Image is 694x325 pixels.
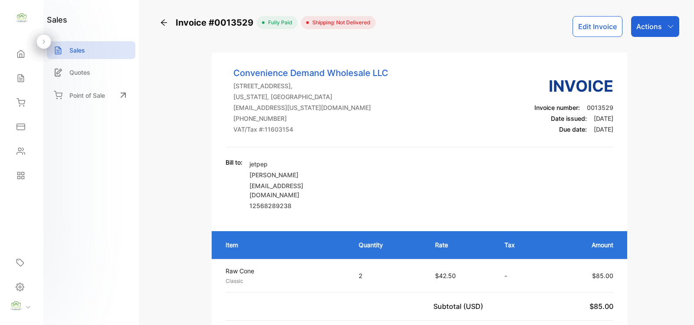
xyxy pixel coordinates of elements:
p: 12568289238 [249,201,349,210]
span: $42.50 [435,272,456,279]
p: [STREET_ADDRESS], [233,81,388,90]
span: 0013529 [587,104,613,111]
span: fully paid [265,19,292,27]
p: Sales [69,46,85,55]
p: Tax [504,240,538,249]
p: 2 [359,271,417,280]
img: profile [10,299,23,312]
span: Date issued: [551,115,587,122]
p: [EMAIL_ADDRESS][US_STATE][DOMAIN_NAME] [233,103,388,112]
p: VAT/Tax #: 11603154 [233,125,388,134]
span: Due date: [559,126,587,133]
span: [DATE] [594,126,613,133]
button: Edit Invoice [573,16,622,37]
span: $85.00 [589,302,613,311]
span: Invoice #0013529 [176,16,257,29]
p: jetpep [249,159,349,169]
button: Actions [631,16,679,37]
p: Quotes [69,68,90,77]
p: Amount [555,240,613,249]
p: Point of Sale [69,91,105,100]
a: Point of Sale [47,86,135,105]
p: Classic [226,277,343,285]
p: [US_STATE], [GEOGRAPHIC_DATA] [233,92,388,101]
p: Item [226,240,341,249]
h3: Invoice [534,74,613,98]
p: - [504,271,538,280]
p: Quantity [359,240,417,249]
span: $85.00 [592,272,613,279]
h1: sales [47,14,67,26]
iframe: LiveChat chat widget [658,289,694,325]
p: Convenience Demand Wholesale LLC [233,66,388,80]
p: [PHONE_NUMBER] [233,114,388,123]
span: [DATE] [594,115,613,122]
a: Sales [47,41,135,59]
p: Raw Cone [226,266,343,275]
span: Shipping: Not Delivered [309,19,370,27]
span: Invoice number: [534,104,580,111]
img: logo [15,11,28,24]
p: Bill to: [226,158,242,167]
p: Rate [435,240,488,249]
p: Subtotal (USD) [433,301,487,312]
p: [PERSON_NAME] [249,170,349,179]
a: Quotes [47,63,135,81]
p: [EMAIL_ADDRESS][DOMAIN_NAME] [249,181,349,199]
p: Actions [636,21,662,32]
